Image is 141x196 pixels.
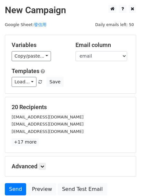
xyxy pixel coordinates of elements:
a: Preview [28,183,56,195]
a: 發信用 [34,22,46,27]
span: Daily emails left: 50 [93,21,136,28]
h2: New Campaign [5,5,136,16]
h5: 20 Recipients [12,104,129,111]
small: [EMAIL_ADDRESS][DOMAIN_NAME] [12,129,84,134]
small: Google Sheet: [5,22,46,27]
a: Send [5,183,26,195]
small: [EMAIL_ADDRESS][DOMAIN_NAME] [12,115,84,119]
small: [EMAIL_ADDRESS][DOMAIN_NAME] [12,122,84,126]
h5: Email column [76,42,130,49]
button: Save [46,77,63,87]
h5: Advanced [12,163,129,170]
a: Load... [12,77,36,87]
a: Copy/paste... [12,51,51,61]
a: Templates [12,68,39,74]
h5: Variables [12,42,66,49]
a: Send Test Email [58,183,107,195]
iframe: Chat Widget [109,165,141,196]
a: +17 more [12,138,39,146]
a: Daily emails left: 50 [93,22,136,27]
